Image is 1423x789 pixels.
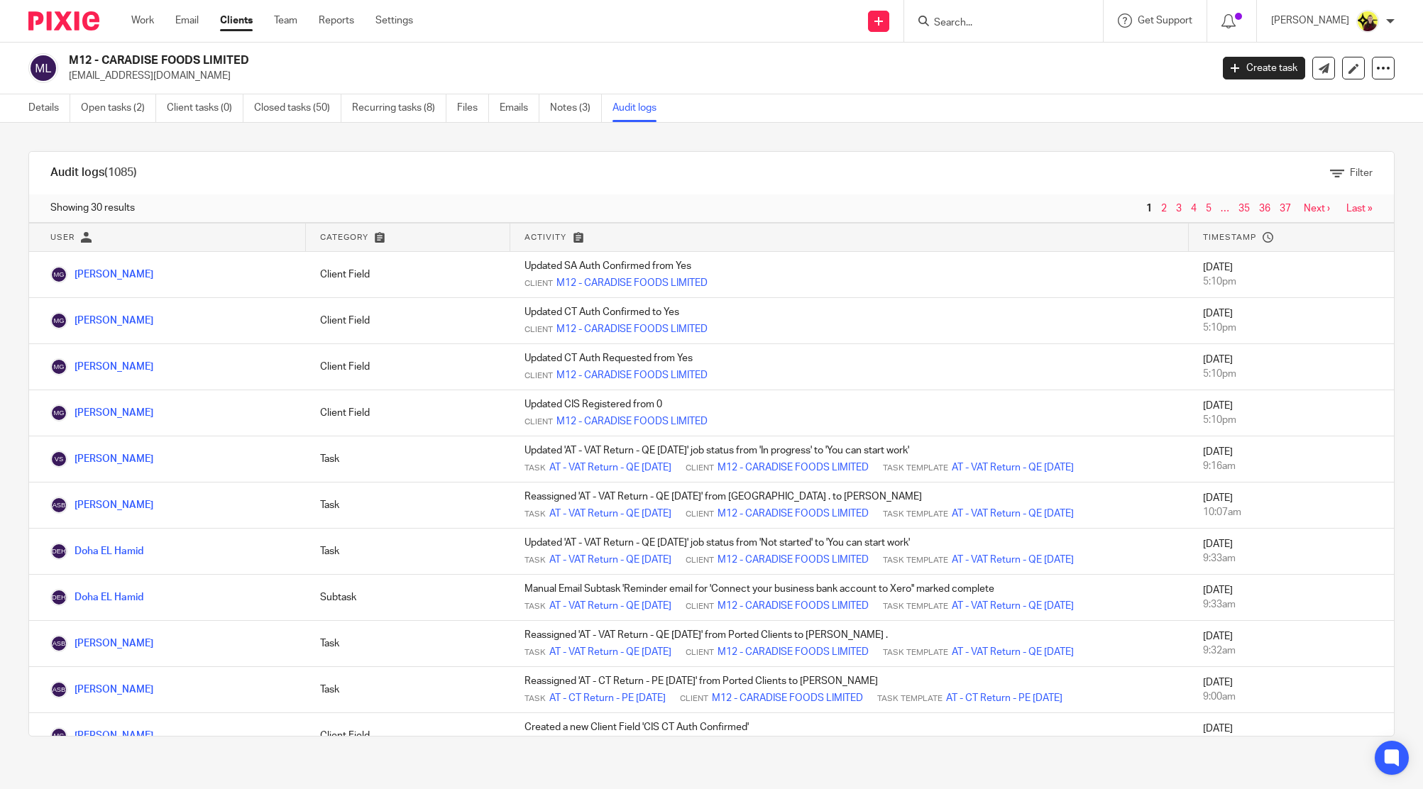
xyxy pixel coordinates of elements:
a: Work [131,13,154,28]
td: Manual Email Subtask 'Reminder email for 'Connect your business bank account to Xero'' marked com... [510,575,1189,621]
td: [DATE] [1189,482,1394,529]
img: Megan George [50,266,67,283]
td: Client Field [306,713,511,759]
div: 5:10pm [1203,321,1380,335]
td: Subtask [306,575,511,621]
div: 10:07am [1203,505,1380,519]
a: AT - VAT Return - QE [DATE] [549,507,671,521]
a: [PERSON_NAME] [50,731,153,741]
a: M12 - CARADISE FOODS LIMITED [718,507,869,521]
a: Recurring tasks (8) [352,94,446,122]
img: Akhil Siby - Billings [50,497,67,514]
a: Closed tasks (50) [254,94,341,122]
td: Task [306,667,511,713]
a: Audit logs [612,94,667,122]
img: Akhil Siby - Billings [50,681,67,698]
a: 37 [1280,204,1291,214]
a: Create task [1223,57,1305,79]
span: (1085) [104,167,137,178]
a: AT - CT Return - PE [DATE] [946,691,1062,705]
a: [PERSON_NAME] [50,362,153,372]
div: 9:00am [1203,690,1380,704]
a: AT - VAT Return - QE [DATE] [549,599,671,613]
td: Updated 'AT - VAT Return - QE [DATE]' job status from 'In progress' to 'You can start work' [510,436,1189,482]
a: [PERSON_NAME] [50,454,153,464]
td: Client Field [306,252,511,298]
span: Timestamp [1203,233,1256,241]
a: M12 - CARADISE FOODS LIMITED [556,414,708,429]
span: Task [524,463,546,474]
a: 35 [1238,204,1250,214]
a: AT - VAT Return - QE [DATE] [952,553,1074,567]
span: Client [686,555,714,566]
a: 5 [1206,204,1212,214]
a: M12 - CARADISE FOODS LIMITED [718,553,869,567]
a: Files [457,94,489,122]
a: AT - VAT Return - QE [DATE] [952,460,1074,475]
a: [PERSON_NAME] [50,500,153,510]
a: [PERSON_NAME] [50,270,153,280]
div: 9:32am [1203,644,1380,658]
a: Client tasks (0) [167,94,243,122]
td: [DATE] [1189,667,1394,713]
td: Created a new Client Field 'CIS CT Auth Confirmed' [510,713,1189,759]
a: 4 [1191,204,1197,214]
span: Activity [524,233,566,241]
div: 5:10pm [1203,367,1380,381]
span: … [1217,200,1233,217]
a: 36 [1259,204,1270,214]
img: Megan-Starbridge.jpg [1356,10,1379,33]
div: 9:33am [1203,597,1380,612]
span: Get Support [1138,16,1192,26]
a: Open tasks (2) [81,94,156,122]
td: [DATE] [1189,390,1394,436]
td: Task [306,436,511,482]
a: [PERSON_NAME] [50,316,153,326]
a: Emails [500,94,539,122]
input: Search [933,17,1060,30]
a: 2 [1161,204,1167,214]
a: [PERSON_NAME] [50,639,153,649]
span: Task Template [883,647,948,658]
td: Updated SA Auth Confirmed from Yes [510,252,1189,298]
a: Next › [1304,204,1330,214]
div: 5:10pm [1203,275,1380,289]
a: M12 - CARADISE FOODS LIMITED [718,599,869,613]
td: Task [306,529,511,575]
td: Reassigned 'AT - VAT Return - QE [DATE]' from Ported Clients to [PERSON_NAME] . [510,621,1189,667]
a: Email [175,13,199,28]
span: Task Template [883,463,948,474]
h2: M12 - CARADISE FOODS LIMITED [69,53,975,68]
a: M12 - CARADISE FOODS LIMITED [556,276,708,290]
a: AT - VAT Return - QE [DATE] [952,507,1074,521]
a: AT - VAT Return - QE [DATE] [549,645,671,659]
p: [PERSON_NAME] [1271,13,1349,28]
a: [PERSON_NAME] [50,408,153,418]
td: Updated CIS Registered from 0 [510,390,1189,436]
div: 9:16am [1203,459,1380,473]
td: [DATE] [1189,713,1394,759]
span: Client [686,509,714,520]
span: Task [524,693,546,705]
a: Last » [1346,204,1373,214]
img: Doha EL Hamid [50,543,67,560]
a: AT - VAT Return - QE [DATE] [952,599,1074,613]
span: Client [524,416,553,428]
td: [DATE] [1189,252,1394,298]
span: Category [320,233,368,241]
a: M12 - CARADISE FOODS LIMITED [556,322,708,336]
td: Updated 'AT - VAT Return - QE [DATE]' job status from 'Not started' to 'You can start work' [510,529,1189,575]
a: Doha EL Hamid [50,592,143,602]
div: 5:10pm [1203,413,1380,427]
img: Megan George [50,727,67,744]
h1: Audit logs [50,165,137,180]
span: 1 [1143,200,1155,217]
img: Megan George [50,358,67,375]
div: 9:33am [1203,551,1380,565]
span: Client [524,370,553,382]
td: Reassigned 'AT - CT Return - PE [DATE]' from Ported Clients to [PERSON_NAME] [510,667,1189,713]
a: AT - VAT Return - QE [DATE] [549,553,671,567]
td: Client Field [306,344,511,390]
td: [DATE] [1189,621,1394,667]
a: AT - VAT Return - QE [DATE] [549,460,671,475]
